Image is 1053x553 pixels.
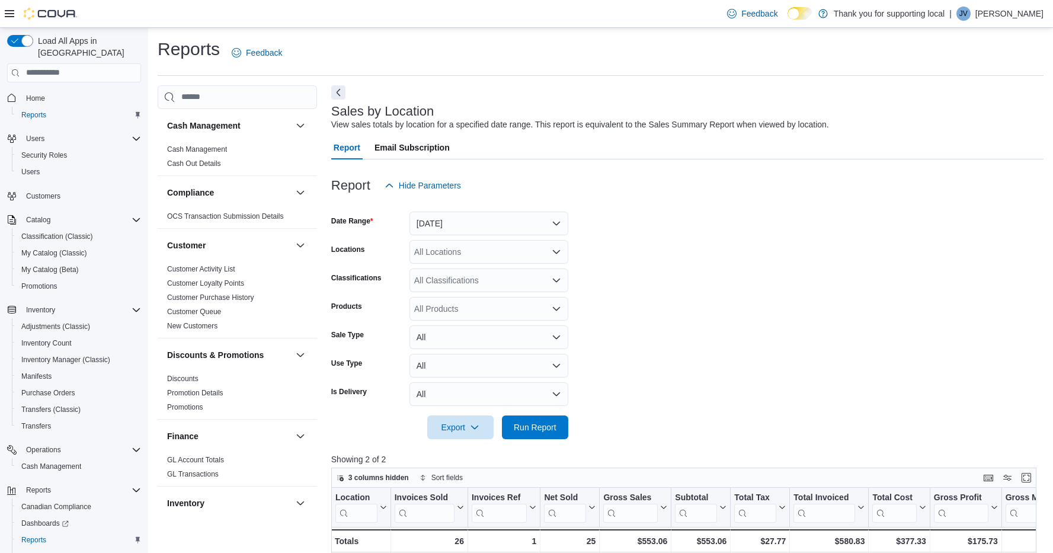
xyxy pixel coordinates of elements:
[21,443,66,457] button: Operations
[409,325,568,349] button: All
[872,534,926,548] div: $377.33
[741,8,777,20] span: Feedback
[331,330,364,340] label: Sale Type
[167,187,214,199] h3: Compliance
[380,174,466,197] button: Hide Parameters
[227,41,287,65] a: Feedback
[26,485,51,495] span: Reports
[872,492,916,503] div: Total Cost
[12,147,146,164] button: Security Roles
[331,178,370,193] h3: Report
[934,492,988,522] div: Gross Profit
[959,7,968,21] span: JV
[502,415,568,439] button: Run Report
[17,229,98,244] a: Classification (Classic)
[12,418,146,434] button: Transfers
[434,415,487,439] span: Export
[332,471,414,485] button: 3 columns hidden
[17,229,141,244] span: Classification (Classic)
[21,322,90,331] span: Adjustments (Classic)
[158,142,317,175] div: Cash Management
[335,492,377,503] div: Location
[12,532,146,548] button: Reports
[12,278,146,295] button: Promotions
[17,148,141,162] span: Security Roles
[675,492,717,522] div: Subtotal
[21,502,91,512] span: Canadian Compliance
[21,462,81,471] span: Cash Management
[872,492,926,522] button: Total Cost
[17,419,56,433] a: Transfers
[21,151,67,160] span: Security Roles
[167,279,244,287] a: Customer Loyalty Points
[793,534,865,548] div: $580.83
[734,492,776,522] div: Total Tax
[981,471,996,485] button: Keyboard shortcuts
[734,534,786,548] div: $27.77
[2,212,146,228] button: Catalog
[167,120,291,132] button: Cash Management
[335,492,377,522] div: Location
[375,136,450,159] span: Email Subscription
[17,165,141,179] span: Users
[21,303,141,317] span: Inventory
[12,385,146,401] button: Purchase Orders
[17,459,86,474] a: Cash Management
[21,405,81,414] span: Transfers (Classic)
[17,500,141,514] span: Canadian Compliance
[1000,471,1014,485] button: Display options
[17,402,85,417] a: Transfers (Classic)
[12,228,146,245] button: Classification (Classic)
[167,212,284,220] a: OCS Transaction Submission Details
[12,351,146,368] button: Inventory Manager (Classic)
[26,94,45,103] span: Home
[552,276,561,285] button: Open list of options
[167,349,291,361] button: Discounts & Promotions
[21,338,72,348] span: Inventory Count
[167,120,241,132] h3: Cash Management
[544,492,596,522] button: Net Sold
[167,523,237,531] a: Inventory Adjustments
[427,415,494,439] button: Export
[956,7,971,21] div: Joshua Vera
[17,279,62,293] a: Promotions
[17,319,141,334] span: Adjustments (Classic)
[1019,471,1033,485] button: Enter fullscreen
[603,534,667,548] div: $553.06
[734,492,786,522] button: Total Tax
[17,246,141,260] span: My Catalog (Classic)
[544,492,586,522] div: Net Sold
[331,216,373,226] label: Date Range
[17,319,95,334] a: Adjustments (Classic)
[17,419,141,433] span: Transfers
[12,318,146,335] button: Adjustments (Classic)
[167,159,221,168] a: Cash Out Details
[12,261,146,278] button: My Catalog (Beta)
[158,37,220,61] h1: Reports
[293,348,308,362] button: Discounts & Promotions
[793,492,855,522] div: Total Invoiced
[167,403,203,411] a: Promotions
[544,534,596,548] div: 25
[934,492,988,503] div: Gross Profit
[331,85,345,100] button: Next
[17,369,56,383] a: Manifests
[603,492,667,522] button: Gross Sales
[167,430,199,442] h3: Finance
[167,497,291,509] button: Inventory
[12,335,146,351] button: Inventory Count
[409,212,568,235] button: [DATE]
[17,386,141,400] span: Purchase Orders
[335,534,387,548] div: Totals
[26,215,50,225] span: Catalog
[21,248,87,258] span: My Catalog (Classic)
[17,336,141,350] span: Inventory Count
[158,453,317,486] div: Finance
[394,534,463,548] div: 26
[21,483,56,497] button: Reports
[394,492,463,522] button: Invoices Sold
[2,482,146,498] button: Reports
[17,108,51,122] a: Reports
[21,132,49,146] button: Users
[675,492,717,503] div: Subtotal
